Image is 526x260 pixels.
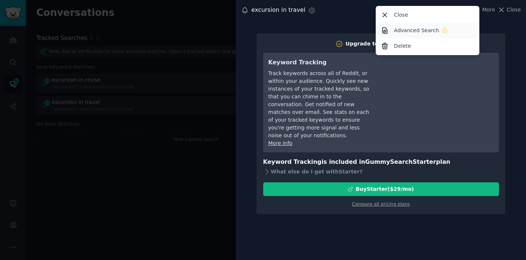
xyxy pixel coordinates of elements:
button: BuyStarter($29/mo) [263,182,499,196]
p: Delete [394,42,411,50]
h3: Keyword Tracking is included in plan [263,158,499,167]
span: GummySearch Starter [365,158,436,165]
div: Track keywords across all of Reddit, or within your audience. Quickly see new instances of your t... [268,70,372,139]
h3: Keyword Tracking [268,58,372,67]
a: Advanced Search [377,23,478,38]
iframe: YouTube video player [383,58,494,114]
div: Upgrade to use this feature [346,40,427,48]
div: Buy Starter ($ 29 /mo ) [356,185,414,193]
div: What else do I get with Starter ? [263,167,499,177]
span: More [482,6,495,14]
button: More [475,6,495,14]
span: Close [507,6,521,14]
p: Advanced Search [394,27,439,34]
button: Close [497,6,521,14]
a: More info [268,140,292,146]
a: Compare all pricing plans [352,202,410,207]
div: excursion in travel [251,6,305,15]
p: Close [394,11,408,19]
